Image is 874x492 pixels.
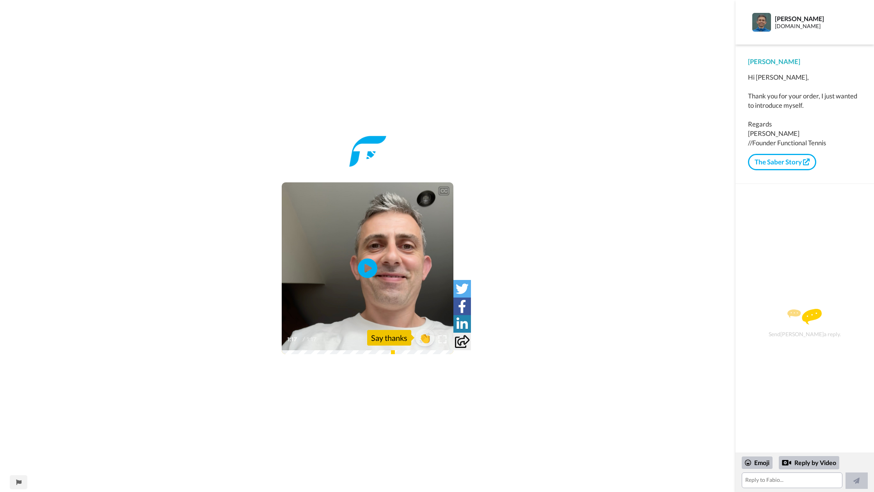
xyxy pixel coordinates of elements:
[415,332,435,344] span: 👏
[439,335,446,343] img: Full screen
[349,136,386,167] img: 503cc1e8-8959-4586-b1bd-ae24b48bce26
[367,330,411,346] div: Say thanks
[775,23,861,30] div: [DOMAIN_NAME]
[748,57,862,66] div: [PERSON_NAME]
[307,335,320,344] span: 1:17
[787,309,822,324] img: message.svg
[746,198,863,449] div: Send [PERSON_NAME] a reply.
[775,15,861,22] div: [PERSON_NAME]
[748,154,816,170] a: The Saber Story
[439,187,449,195] div: CC
[287,335,301,344] span: 1:17
[782,458,791,467] div: Reply by Video
[752,13,771,32] img: Profile Image
[302,335,305,344] span: /
[742,456,773,469] div: Emoji
[748,73,862,148] div: Hi [PERSON_NAME], Thank you for your order, I just wanted to introduce myself. Regards [PERSON_NA...
[415,329,435,346] button: 👏
[779,456,839,469] div: Reply by Video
